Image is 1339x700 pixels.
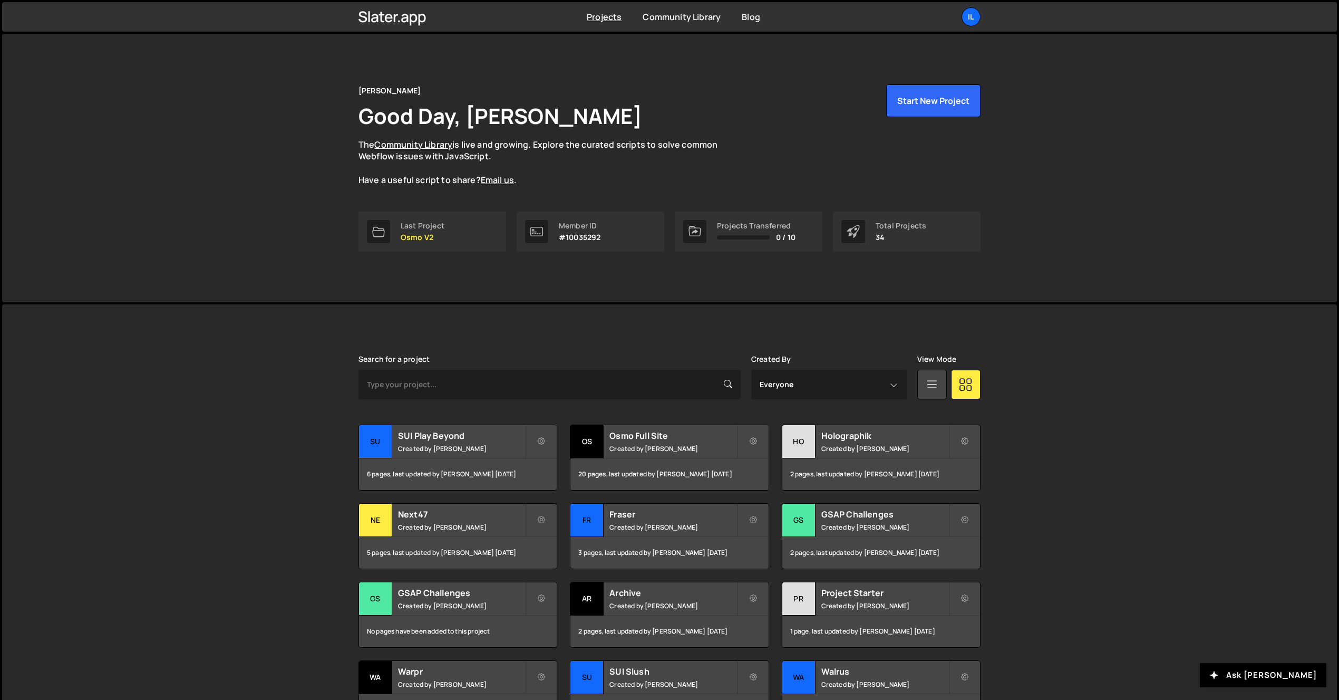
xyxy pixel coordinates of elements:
p: Osmo V2 [401,233,444,242]
div: Pr [782,582,816,616]
small: Created by [PERSON_NAME] [398,444,525,453]
a: Email us [481,174,514,186]
h2: Project Starter [821,587,948,599]
div: 3 pages, last updated by [PERSON_NAME] [DATE] [570,537,768,569]
a: SU SUI Play Beyond Created by [PERSON_NAME] 6 pages, last updated by [PERSON_NAME] [DATE] [358,425,557,491]
div: Wa [782,661,816,694]
a: Ho Holographik Created by [PERSON_NAME] 2 pages, last updated by [PERSON_NAME] [DATE] [782,425,981,491]
div: 5 pages, last updated by [PERSON_NAME] [DATE] [359,537,557,569]
h2: Warpr [398,666,525,677]
div: Os [570,425,604,458]
div: Total Projects [876,222,926,230]
div: Last Project [401,222,444,230]
a: GS GSAP Challenges Created by [PERSON_NAME] No pages have been added to this project [358,582,557,648]
input: Type your project... [358,370,741,399]
small: Created by [PERSON_NAME] [609,680,736,689]
small: Created by [PERSON_NAME] [821,523,948,532]
small: Created by [PERSON_NAME] [821,601,948,610]
small: Created by [PERSON_NAME] [609,523,736,532]
label: View Mode [917,355,956,363]
a: Community Library [374,139,452,150]
small: Created by [PERSON_NAME] [398,523,525,532]
h2: Holographik [821,430,948,442]
div: 2 pages, last updated by [PERSON_NAME] [DATE] [782,458,980,490]
h2: Fraser [609,509,736,520]
h2: Walrus [821,666,948,677]
label: Search for a project [358,355,430,363]
button: Ask [PERSON_NAME] [1200,663,1326,687]
span: 0 / 10 [776,233,795,242]
h2: Next47 [398,509,525,520]
a: Fr Fraser Created by [PERSON_NAME] 3 pages, last updated by [PERSON_NAME] [DATE] [570,503,769,569]
div: 2 pages, last updated by [PERSON_NAME] [DATE] [570,616,768,647]
p: The is live and growing. Explore the curated scripts to solve common Webflow issues with JavaScri... [358,139,738,186]
h1: Good Day, [PERSON_NAME] [358,101,642,130]
div: SU [570,661,604,694]
a: Blog [742,11,760,23]
div: Fr [570,504,604,537]
div: GS [782,504,816,537]
h2: SUI Slush [609,666,736,677]
label: Created By [751,355,791,363]
button: Start New Project [886,84,981,117]
div: 1 page, last updated by [PERSON_NAME] [DATE] [782,616,980,647]
a: Ne Next47 Created by [PERSON_NAME] 5 pages, last updated by [PERSON_NAME] [DATE] [358,503,557,569]
div: 20 pages, last updated by [PERSON_NAME] [DATE] [570,458,768,490]
h2: Osmo Full Site [609,430,736,442]
div: SU [359,425,392,458]
div: Ar [570,582,604,616]
div: Member ID [559,222,600,230]
div: 2 pages, last updated by [PERSON_NAME] [DATE] [782,537,980,569]
h2: Archive [609,587,736,599]
small: Created by [PERSON_NAME] [821,444,948,453]
small: Created by [PERSON_NAME] [398,680,525,689]
a: Community Library [643,11,721,23]
div: Wa [359,661,392,694]
div: Projects Transferred [717,222,795,230]
a: Pr Project Starter Created by [PERSON_NAME] 1 page, last updated by [PERSON_NAME] [DATE] [782,582,981,648]
h2: SUI Play Beyond [398,430,525,442]
a: GS GSAP Challenges Created by [PERSON_NAME] 2 pages, last updated by [PERSON_NAME] [DATE] [782,503,981,569]
h2: GSAP Challenges [821,509,948,520]
div: Ne [359,504,392,537]
small: Created by [PERSON_NAME] [398,601,525,610]
a: Ar Archive Created by [PERSON_NAME] 2 pages, last updated by [PERSON_NAME] [DATE] [570,582,769,648]
div: Ho [782,425,816,458]
small: Created by [PERSON_NAME] [609,444,736,453]
small: Created by [PERSON_NAME] [821,680,948,689]
div: GS [359,582,392,616]
a: Il [962,7,981,26]
small: Created by [PERSON_NAME] [609,601,736,610]
a: Os Osmo Full Site Created by [PERSON_NAME] 20 pages, last updated by [PERSON_NAME] [DATE] [570,425,769,491]
p: #10035292 [559,233,600,242]
div: [PERSON_NAME] [358,84,421,97]
div: 6 pages, last updated by [PERSON_NAME] [DATE] [359,458,557,490]
h2: GSAP Challenges [398,587,525,599]
a: Last Project Osmo V2 [358,212,506,252]
p: 34 [876,233,926,242]
div: No pages have been added to this project [359,616,557,647]
a: Projects [587,11,622,23]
